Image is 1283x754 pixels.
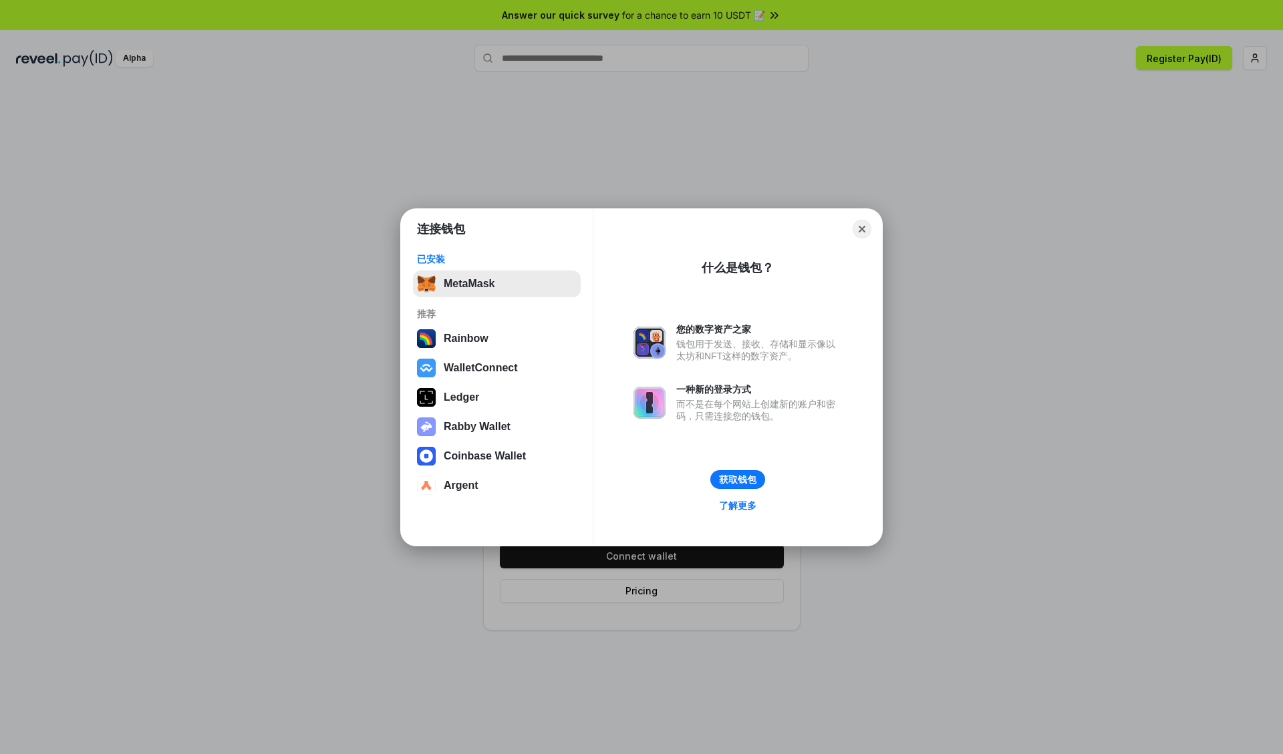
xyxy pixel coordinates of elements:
[413,325,581,352] button: Rainbow
[719,500,756,512] div: 了解更多
[710,470,765,489] button: 获取钱包
[676,383,842,395] div: 一种新的登录方式
[633,387,666,419] img: svg+xml,%3Csvg%20xmlns%3D%22http%3A%2F%2Fwww.w3.org%2F2000%2Fsvg%22%20fill%3D%22none%22%20viewBox...
[413,443,581,469] button: Coinbase Wallet
[413,472,581,499] button: Argent
[444,333,488,345] div: Rainbow
[417,221,465,237] h1: 连接钱包
[417,359,436,377] img: svg+xml,%3Csvg%20width%3D%2228%22%20height%3D%2228%22%20viewBox%3D%220%200%2028%2028%22%20fill%3D...
[417,447,436,465] img: svg+xml,%3Csvg%20width%3D%2228%22%20height%3D%2228%22%20viewBox%3D%220%200%2028%2028%22%20fill%3D...
[413,355,581,381] button: WalletConnect
[444,480,478,492] div: Argent
[853,220,871,238] button: Close
[417,308,577,320] div: 推荐
[676,323,842,335] div: 您的数字资产之家
[417,274,436,293] img: svg+xml,%3Csvg%20fill%3D%22none%22%20height%3D%2233%22%20viewBox%3D%220%200%2035%2033%22%20width%...
[702,260,774,276] div: 什么是钱包？
[444,450,526,462] div: Coinbase Wallet
[444,391,479,403] div: Ledger
[676,398,842,422] div: 而不是在每个网站上创建新的账户和密码，只需连接您的钱包。
[444,362,518,374] div: WalletConnect
[676,338,842,362] div: 钱包用于发送、接收、存储和显示像以太坊和NFT这样的数字资产。
[413,270,581,297] button: MetaMask
[413,384,581,411] button: Ledger
[444,278,494,290] div: MetaMask
[711,497,764,514] a: 了解更多
[417,417,436,436] img: svg+xml,%3Csvg%20xmlns%3D%22http%3A%2F%2Fwww.w3.org%2F2000%2Fsvg%22%20fill%3D%22none%22%20viewBox...
[413,413,581,440] button: Rabby Wallet
[719,474,756,486] div: 获取钱包
[444,421,511,433] div: Rabby Wallet
[633,327,666,359] img: svg+xml,%3Csvg%20xmlns%3D%22http%3A%2F%2Fwww.w3.org%2F2000%2Fsvg%22%20fill%3D%22none%22%20viewBox...
[417,329,436,348] img: svg+xml,%3Csvg%20width%3D%22120%22%20height%3D%22120%22%20viewBox%3D%220%200%20120%20120%22%20fil...
[417,388,436,407] img: svg+xml,%3Csvg%20xmlns%3D%22http%3A%2F%2Fwww.w3.org%2F2000%2Fsvg%22%20width%3D%2228%22%20height%3...
[417,476,436,495] img: svg+xml,%3Csvg%20width%3D%2228%22%20height%3D%2228%22%20viewBox%3D%220%200%2028%2028%22%20fill%3D...
[417,253,577,265] div: 已安装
